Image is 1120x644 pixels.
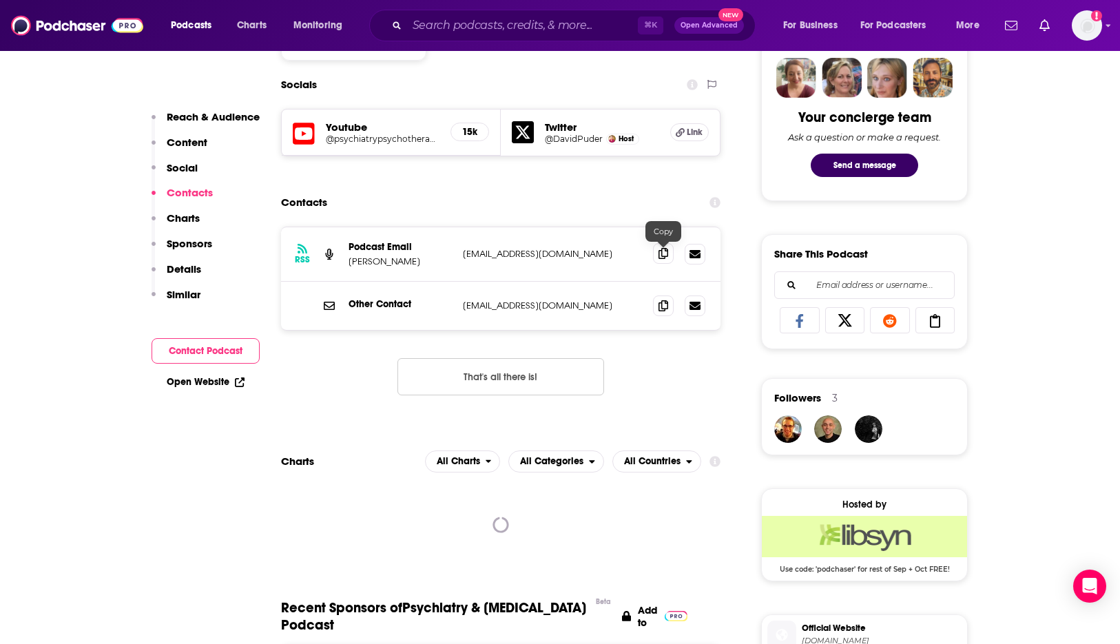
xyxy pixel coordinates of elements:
button: Social [152,161,198,187]
button: open menu [508,450,604,472]
button: open menu [161,14,229,37]
p: Podcast Email [349,241,452,253]
span: Recent Sponsors of Psychiatry & [MEDICAL_DATA] Podcast [281,599,589,634]
span: For Podcasters [860,16,926,35]
button: Reach & Audience [152,110,260,136]
button: open menu [612,450,701,472]
h2: Countries [612,450,701,472]
p: Other Contact [349,298,452,310]
img: Jon Profile [913,58,953,98]
p: Contacts [167,186,213,199]
span: Open Advanced [681,22,738,29]
h3: Share This Podcast [774,247,868,260]
p: Charts [167,211,200,225]
span: All Countries [624,457,681,466]
button: Details [152,262,201,288]
h5: Youtube [326,121,439,134]
button: Nothing here. [397,358,604,395]
span: Use code: 'podchaser' for rest of Sep + Oct FREE! [762,557,967,574]
span: ⌘ K [638,17,663,34]
img: Barbara Profile [822,58,862,98]
div: Open Intercom Messenger [1073,570,1106,603]
p: [EMAIL_ADDRESS][DOMAIN_NAME] [463,300,642,311]
a: Share on Facebook [780,307,820,333]
a: @psychiatrypsychotherapy6939 [326,134,439,144]
img: jbrhel [814,415,842,443]
h2: Contacts [281,189,327,216]
button: open menu [851,14,946,37]
p: Reach & Audience [167,110,260,123]
div: Search podcasts, credits, & more... [382,10,769,41]
button: open menu [284,14,360,37]
h2: Charts [281,455,314,468]
button: Send a message [811,154,918,177]
a: Charts [228,14,275,37]
span: Logged in as patiencebaldacci [1072,10,1102,41]
img: Pro Logo [665,611,687,621]
a: Share on Reddit [870,307,910,333]
button: Contacts [152,186,213,211]
span: Host [619,134,634,143]
button: open menu [774,14,855,37]
div: Beta [596,597,611,606]
p: Social [167,161,198,174]
span: Link [687,127,703,138]
span: Monitoring [293,16,342,35]
div: Ask a question or make a request. [788,132,941,143]
svg: Add a profile image [1091,10,1102,21]
span: All Charts [437,457,480,466]
span: Charts [237,16,267,35]
h2: Categories [508,450,604,472]
p: Details [167,262,201,276]
h2: Socials [281,72,317,98]
button: Show profile menu [1072,10,1102,41]
span: New [718,8,743,21]
span: Followers [774,391,821,404]
img: Sydney Profile [776,58,816,98]
input: Search podcasts, credits, & more... [407,14,638,37]
p: Add to [638,604,658,629]
a: Libsyn Deal: Use code: 'podchaser' for rest of Sep + Oct FREE! [762,516,967,572]
button: Charts [152,211,200,237]
a: Link [670,123,709,141]
div: Search followers [774,271,955,299]
img: Podchaser - Follow, Share and Rate Podcasts [11,12,143,39]
span: Official Website [802,622,962,634]
button: Sponsors [152,237,212,262]
span: All Categories [520,457,583,466]
button: Contact Podcast [152,338,260,364]
p: Content [167,136,207,149]
button: Content [152,136,207,161]
span: More [956,16,979,35]
span: Podcasts [171,16,211,35]
p: Sponsors [167,237,212,250]
a: @DavidPuder [545,134,603,144]
p: [PERSON_NAME] [349,256,452,267]
a: Show notifications dropdown [1034,14,1055,37]
img: CapnAm87 [774,415,802,443]
button: Open AdvancedNew [674,17,744,34]
img: User Profile [1072,10,1102,41]
button: open menu [946,14,997,37]
h5: Twitter [545,121,659,134]
h2: Platforms [425,450,501,472]
div: Your concierge team [798,109,931,126]
a: Share on X/Twitter [825,307,865,333]
span: For Business [783,16,838,35]
img: Libsyn Deal: Use code: 'podchaser' for rest of Sep + Oct FREE! [762,516,967,557]
a: Copy Link [915,307,955,333]
h5: 15k [462,126,477,138]
img: Neerdowell [855,415,882,443]
img: Dr. David Puder [608,135,616,143]
input: Email address or username... [786,272,943,298]
a: Open Website [167,376,245,388]
div: Copy [645,221,681,242]
p: [EMAIL_ADDRESS][DOMAIN_NAME] [463,248,642,260]
a: Add to [622,599,687,634]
